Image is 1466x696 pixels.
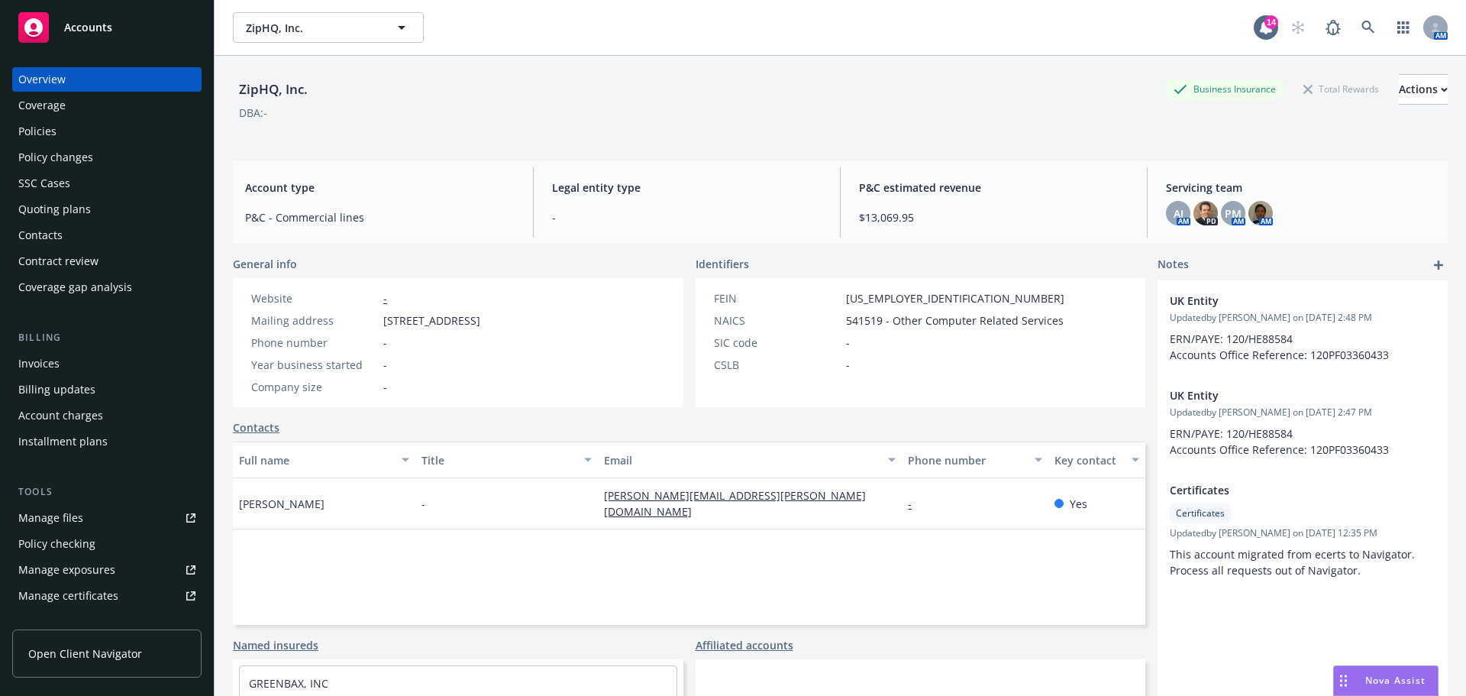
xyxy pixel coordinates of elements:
span: - [846,357,850,373]
a: Contacts [12,223,202,248]
a: Policy checking [12,532,202,556]
div: Full name [239,452,392,468]
a: Policy changes [12,145,202,170]
div: SSC Cases [18,171,70,196]
a: - [383,291,387,306]
span: - [421,496,425,512]
div: Coverage gap analysis [18,275,132,299]
div: Title [421,452,575,468]
span: Certificates [1176,507,1225,520]
div: Manage claims [18,610,95,634]
span: UK Entity [1170,387,1396,403]
div: Drag to move [1334,666,1353,695]
div: Company size [251,379,377,395]
img: photo [1248,201,1273,225]
button: Actions [1399,74,1448,105]
button: Email [598,442,902,478]
div: Policy checking [18,532,95,556]
span: - [383,335,387,351]
div: Contract review [18,249,98,274]
span: Updated by [PERSON_NAME] on [DATE] 2:47 PM [1170,406,1435,419]
a: Installment plans [12,429,202,454]
p: ERN/PAYE: 120/HE88584 Accounts Office Reference: 120PF03360433 [1170,331,1435,363]
div: Policy changes [18,145,93,170]
span: AJ [1174,206,1183,222]
a: Affiliated accounts [696,637,793,653]
div: UK EntityUpdatedby [PERSON_NAME] on [DATE] 2:48 PMERN/PAYE: 120/HE88584 Accounts Office Reference... [1158,280,1448,375]
span: Legal entity type [552,180,822,196]
span: P&C estimated revenue [859,180,1129,196]
div: Website [251,290,377,306]
a: Manage claims [12,610,202,634]
span: Notes [1158,256,1189,274]
span: [US_EMPLOYER_IDENTIFICATION_NUMBER] [846,290,1064,306]
span: Account type [245,180,515,196]
a: [PERSON_NAME][EMAIL_ADDRESS][PERSON_NAME][DOMAIN_NAME] [604,488,866,519]
div: Actions [1399,75,1448,104]
a: Overview [12,67,202,92]
span: General info [233,256,297,272]
div: Manage files [18,506,83,530]
span: Open Client Navigator [28,646,142,662]
div: Contacts [18,223,63,248]
a: - [908,497,924,511]
div: ZipHQ, Inc. [233,79,314,99]
span: This account migrated from ecerts to Navigator. Process all requests out of Navigator. [1170,547,1418,578]
span: $13,069.95 [859,209,1129,225]
div: Email [604,452,879,468]
div: Billing [12,330,202,345]
div: Billing updates [18,377,95,402]
span: - [552,209,822,225]
a: Switch app [1388,12,1419,43]
a: Contract review [12,249,202,274]
div: CSLB [714,357,840,373]
a: Quoting plans [12,197,202,222]
div: Invoices [18,351,60,376]
a: Named insureds [233,637,318,653]
div: Account charges [18,403,103,428]
a: Billing updates [12,377,202,402]
span: - [846,335,850,351]
p: ERN/PAYE: 120/HE88584 Accounts Office Reference: 120PF03360433 [1170,426,1435,458]
span: UK Entity [1170,293,1396,309]
button: ZipHQ, Inc. [233,12,424,43]
div: Manage certificates [18,584,118,608]
span: Nova Assist [1365,674,1426,687]
a: Manage files [12,506,202,530]
span: P&C - Commercial lines [245,209,515,225]
div: SIC code [714,335,840,351]
a: Manage exposures [12,558,202,582]
div: Mailing address [251,312,377,329]
a: SSC Cases [12,171,202,196]
div: UK EntityUpdatedby [PERSON_NAME] on [DATE] 2:47 PMERN/PAYE: 120/HE88584 Accounts Office Reference... [1158,375,1448,470]
div: Manage exposures [18,558,115,582]
button: Phone number [902,442,1048,478]
div: Key contact [1054,452,1122,468]
a: Manage certificates [12,584,202,608]
div: Total Rewards [1296,79,1387,99]
span: Updated by [PERSON_NAME] on [DATE] 12:35 PM [1170,526,1435,540]
button: Title [415,442,598,478]
a: Accounts [12,6,202,49]
a: Policies [12,119,202,144]
div: Installment plans [18,429,108,454]
a: Coverage [12,93,202,118]
div: Phone number [908,452,1025,468]
div: Year business started [251,357,377,373]
span: [STREET_ADDRESS] [383,312,480,329]
div: Coverage [18,93,66,118]
span: Accounts [64,21,112,34]
div: Tools [12,484,202,500]
div: NAICS [714,312,840,329]
div: Overview [18,67,66,92]
span: Identifiers [696,256,749,272]
div: DBA: - [239,105,267,121]
span: Certificates [1170,482,1396,498]
a: Search [1353,12,1384,43]
span: ZipHQ, Inc. [246,20,378,36]
span: 541519 - Other Computer Related Services [846,312,1064,329]
span: Servicing team [1166,180,1435,196]
a: Coverage gap analysis [12,275,202,299]
span: Yes [1070,496,1087,512]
